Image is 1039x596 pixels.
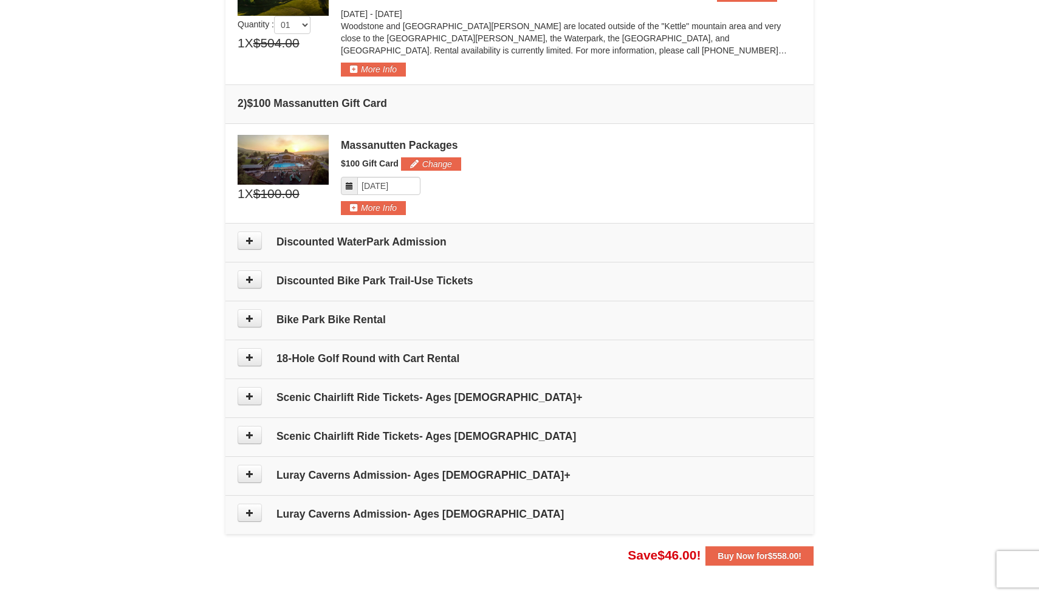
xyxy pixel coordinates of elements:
[238,236,801,248] h4: Discounted WaterPark Admission
[238,391,801,403] h4: Scenic Chairlift Ride Tickets- Ages [DEMOGRAPHIC_DATA]+
[238,508,801,520] h4: Luray Caverns Admission- Ages [DEMOGRAPHIC_DATA]
[238,275,801,287] h4: Discounted Bike Park Trail-Use Tickets
[238,19,310,29] span: Quantity :
[238,185,245,203] span: 1
[341,20,801,57] p: Woodstone and [GEOGRAPHIC_DATA][PERSON_NAME] are located outside of the "Kettle" mountain area an...
[238,97,801,109] h4: 2 $100 Massanutten Gift Card
[238,430,801,442] h4: Scenic Chairlift Ride Tickets- Ages [DEMOGRAPHIC_DATA]
[628,548,701,562] span: Save !
[238,313,801,326] h4: Bike Park Bike Rental
[341,9,368,19] span: [DATE]
[341,159,399,168] span: $100 Gift Card
[375,9,402,19] span: [DATE]
[238,135,329,185] img: 6619879-1.jpg
[245,185,253,203] span: X
[238,469,801,481] h4: Luray Caverns Admission- Ages [DEMOGRAPHIC_DATA]+
[238,34,245,52] span: 1
[253,34,300,52] span: $504.00
[341,139,801,151] div: Massanutten Packages
[718,551,801,561] strong: Buy Now for !
[341,201,406,214] button: More Info
[341,63,406,76] button: More Info
[244,97,247,109] span: )
[238,352,801,365] h4: 18-Hole Golf Round with Cart Rental
[245,34,253,52] span: X
[401,157,461,171] button: Change
[370,9,373,19] span: -
[253,185,300,203] span: $100.00
[657,548,696,562] span: $46.00
[705,546,814,566] button: Buy Now for$558.00!
[768,551,799,561] span: $558.00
